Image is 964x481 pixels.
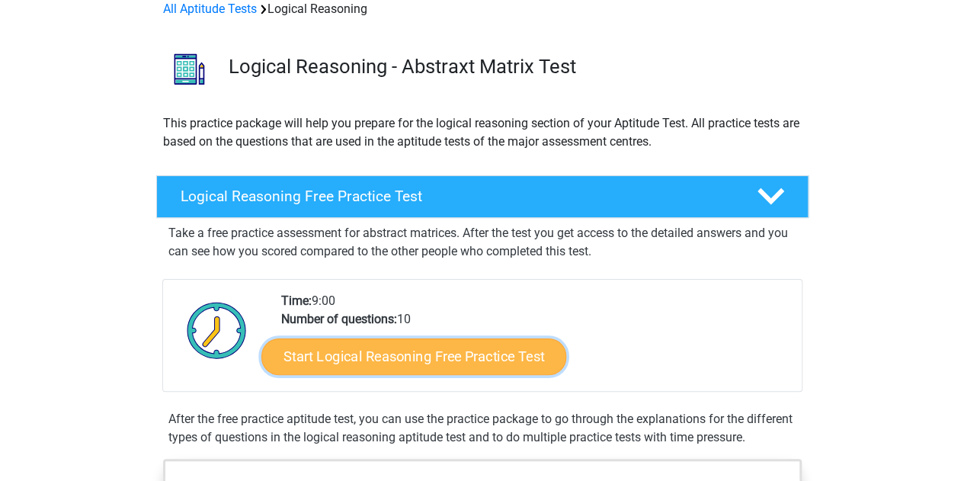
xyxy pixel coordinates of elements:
[157,37,222,101] img: logical reasoning
[168,224,796,261] p: Take a free practice assessment for abstract matrices. After the test you get access to the detai...
[163,114,802,151] p: This practice package will help you prepare for the logical reasoning section of your Aptitude Te...
[261,338,566,374] a: Start Logical Reasoning Free Practice Test
[270,292,801,391] div: 9:00 10
[162,410,802,447] div: After the free practice aptitude test, you can use the practice package to go through the explana...
[178,292,255,368] img: Clock
[181,188,732,205] h4: Logical Reasoning Free Practice Test
[281,312,397,326] b: Number of questions:
[229,55,796,79] h3: Logical Reasoning - Abstraxt Matrix Test
[150,175,815,218] a: Logical Reasoning Free Practice Test
[163,2,257,16] a: All Aptitude Tests
[281,293,312,308] b: Time:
